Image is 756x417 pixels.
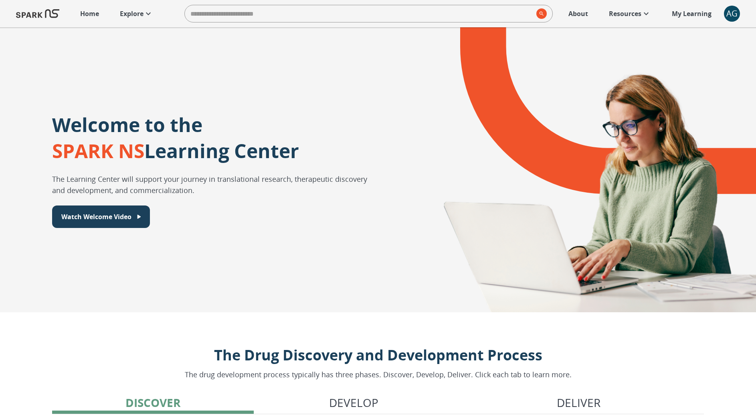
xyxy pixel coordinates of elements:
[120,9,144,18] p: Explore
[52,205,150,228] button: Watch Welcome Video
[185,344,572,366] p: The Drug Discovery and Development Process
[52,112,299,164] p: Welcome to the Learning Center
[568,9,588,18] p: About
[116,5,157,22] a: Explore
[404,27,756,312] div: A montage of drug development icons and a SPARK NS logo design element
[329,394,378,411] p: Develop
[557,394,600,411] p: Deliver
[533,5,547,22] button: search
[52,138,144,164] span: SPARK NS
[61,212,131,222] p: Watch Welcome Video
[16,4,59,23] img: Logo of SPARK at Stanford
[76,5,103,22] a: Home
[80,9,99,18] p: Home
[564,5,592,22] a: About
[125,394,180,411] p: Discover
[609,9,641,18] p: Resources
[605,5,655,22] a: Resources
[724,6,740,22] div: AG
[52,173,369,196] p: The Learning Center will support your journey in translational research, therapeutic discovery an...
[668,5,716,22] a: My Learning
[185,369,572,380] p: The drug development process typically has three phases. Discover, Develop, Deliver. Click each t...
[724,6,740,22] button: account of current user
[672,9,712,18] p: My Learning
